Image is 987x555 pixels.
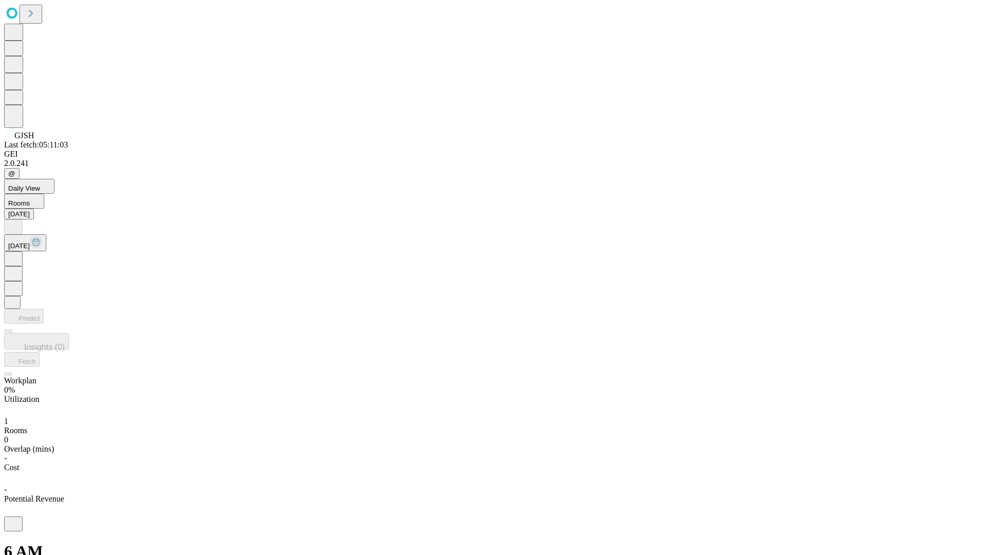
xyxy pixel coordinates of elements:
button: @ [4,168,20,179]
span: [DATE] [8,242,30,250]
button: Insights (0) [4,333,69,349]
button: Fetch [4,352,40,367]
button: [DATE] [4,209,34,219]
span: Potential Revenue [4,494,64,503]
span: Rooms [4,426,27,435]
span: GJSH [14,131,34,140]
div: 2.0.241 [4,159,983,168]
span: Utilization [4,395,39,403]
span: @ [8,170,15,177]
span: Last fetch: 05:11:03 [4,140,68,149]
span: Overlap (mins) [4,445,54,453]
span: Cost [4,463,19,472]
span: Insights (0) [24,343,65,351]
button: Rooms [4,194,44,209]
button: Predict [4,309,44,324]
span: Workplan [4,376,36,385]
span: - [4,454,7,462]
button: Daily View [4,179,54,194]
span: 0% [4,385,15,394]
span: Rooms [8,199,30,207]
span: 1 [4,417,8,425]
span: Daily View [8,184,40,192]
span: - [4,485,7,494]
button: [DATE] [4,234,46,251]
div: GEI [4,150,983,159]
span: 0 [4,435,8,444]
